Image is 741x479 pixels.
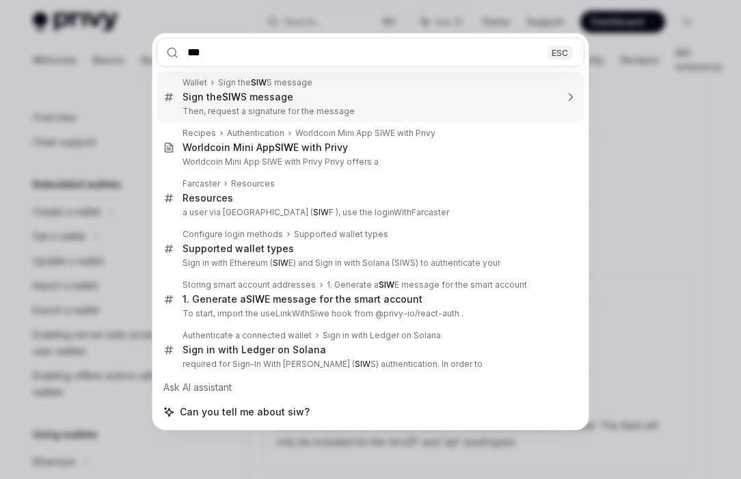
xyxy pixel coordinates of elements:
b: SIW [251,77,267,87]
p: required for Sign-In With [PERSON_NAME] ( S) authentication. In order to [183,359,556,370]
span: Can you tell me about siw? [180,405,310,419]
p: Then, request a signature for the message [183,106,556,117]
b: SIW [246,293,265,305]
div: Worldcoin Mini App SIWE with Privy [295,128,435,139]
div: Sign in with Ledger on Solana [183,344,326,356]
div: Supported wallet types [183,243,294,255]
div: 1. Generate a E message for the smart account [327,279,527,290]
div: 1. Generate a E message for the smart account [183,293,422,305]
div: Ask AI assistant [157,375,584,400]
b: SIW [273,258,288,268]
div: Sign in with Ledger on Solana [323,330,441,341]
b: SIW [313,207,329,217]
p: a user via [GEOGRAPHIC_DATA] ( F ), use the loginWithFarcaster [183,207,556,218]
div: ESC [548,45,572,59]
div: Supported wallet types [294,229,388,240]
b: SIW [275,141,293,153]
div: Worldcoin Mini App E with Privy [183,141,348,154]
div: Wallet [183,77,207,88]
div: Farcaster [183,178,220,189]
p: Sign in with Ethereum ( E) and Sign in with Solana (SIWS) to authenticate your [183,258,556,269]
div: Sign the S message [218,77,312,88]
p: To start, import the useLinkWithSiwe hook from @privy-io/react-auth . [183,308,556,319]
div: Authentication [227,128,284,139]
p: Worldcoin Mini App SIWE with Privy Privy offers a [183,156,556,167]
b: SIW [222,91,241,102]
div: Sign the S message [183,91,293,103]
b: SIW [355,359,370,369]
div: Configure login methods [183,229,283,240]
b: SIW [379,279,394,290]
div: Storing smart account addresses [183,279,316,290]
div: Authenticate a connected wallet [183,330,312,341]
div: Resources [231,178,275,189]
div: Resources [183,192,233,204]
div: Recipes [183,128,216,139]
